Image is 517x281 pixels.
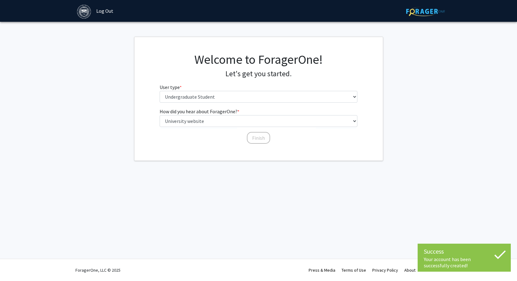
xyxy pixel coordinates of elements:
img: Brandeis University Logo [77,5,91,19]
a: About [404,267,415,273]
h1: Welcome to ForagerOne! [160,52,357,67]
div: Your account has been successfully created! [424,256,505,269]
button: Finish [247,132,270,144]
a: Press & Media [309,267,335,273]
img: ForagerOne Logo [406,7,445,16]
div: ForagerOne, LLC © 2025 [75,259,120,281]
a: Terms of Use [342,267,366,273]
div: Success [424,247,505,256]
label: How did you hear about ForagerOne? [160,108,239,115]
iframe: Chat [5,253,26,276]
a: Privacy Policy [372,267,398,273]
h4: Let's get you started. [160,69,357,78]
label: User type [160,83,182,91]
